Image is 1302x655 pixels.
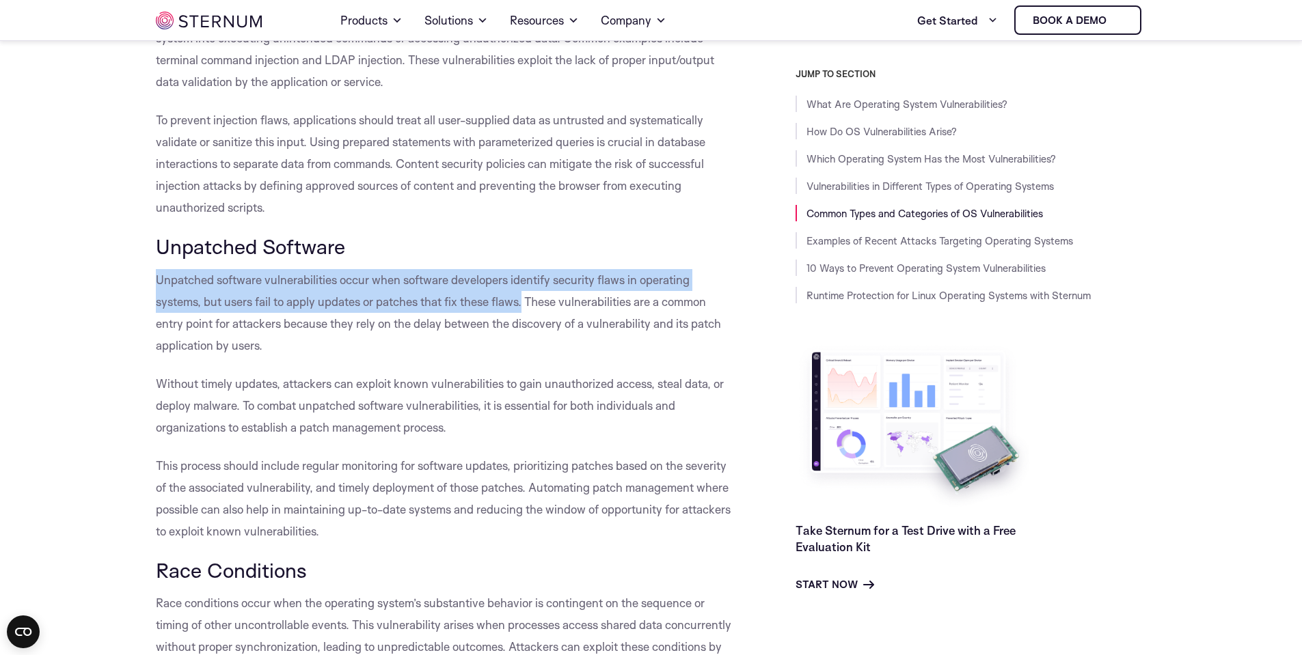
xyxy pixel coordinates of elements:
span: Without timely updates, attackers can exploit known vulnerabilities to gain unauthorized access, ... [156,376,724,434]
a: How Do OS Vulnerabilities Arise? [806,125,957,138]
a: Take Sternum for a Test Drive with a Free Evaluation Kit [796,523,1016,554]
img: Take Sternum for a Test Drive with a Free Evaluation Kit [796,342,1035,512]
span: Unpatched Software [156,234,345,259]
a: Book a demo [1014,5,1141,35]
a: Which Operating System Has the Most Vulnerabilities? [806,152,1056,165]
button: Open CMP widget [7,615,40,648]
a: Runtime Protection for Linux Operating Systems with Sternum [806,289,1091,302]
h3: JUMP TO SECTION [796,68,1147,79]
a: What Are Operating System Vulnerabilities? [806,98,1007,111]
a: Vulnerabilities in Different Types of Operating Systems [806,180,1054,193]
a: Solutions [424,1,488,40]
img: sternum iot [156,12,262,29]
span: Race Conditions [156,557,307,583]
span: This process should include regular monitoring for software updates, prioritizing patches based o... [156,458,731,538]
span: Unpatched software vulnerabilities occur when software developers identify security flaws in oper... [156,273,721,352]
a: Resources [510,1,579,40]
img: sternum iot [1112,15,1123,26]
a: Start Now [796,576,874,593]
a: Examples of Recent Attacks Targeting Operating Systems [806,234,1073,247]
a: 10 Ways to Prevent Operating System Vulnerabilities [806,262,1046,275]
a: Company [601,1,666,40]
a: Common Types and Categories of OS Vulnerabilities [806,207,1043,220]
span: To prevent injection flaws, applications should treat all user-supplied data as untrusted and sys... [156,113,705,214]
a: Get Started [917,7,998,34]
a: Products [340,1,403,40]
